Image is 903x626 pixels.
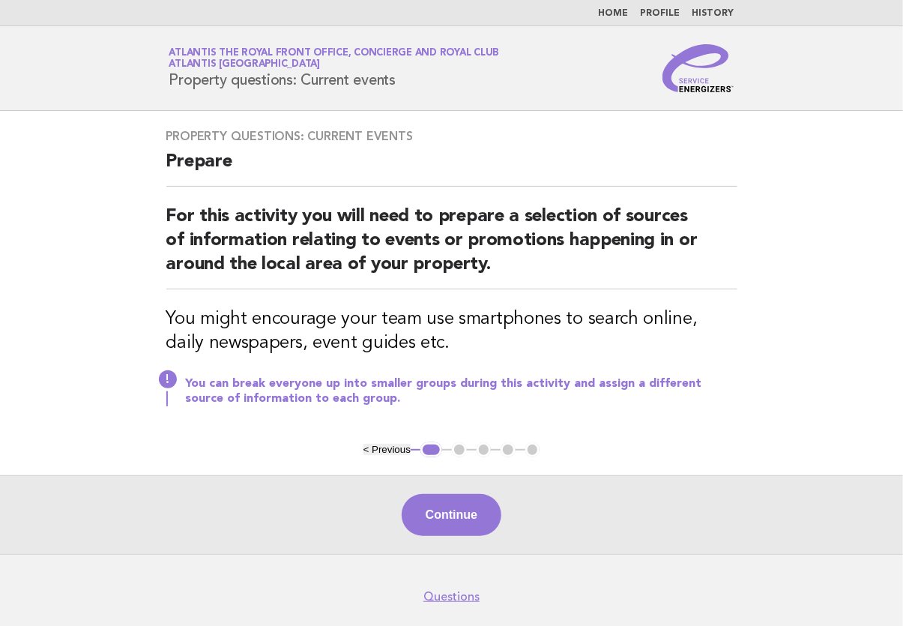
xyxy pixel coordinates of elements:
button: 1 [420,442,442,457]
button: Continue [402,494,501,536]
a: History [692,9,734,18]
a: Atlantis The Royal Front Office, Concierge and Royal ClubAtlantis [GEOGRAPHIC_DATA] [169,48,500,69]
h3: You might encourage your team use smartphones to search online, daily newspapers, event guides etc. [166,307,737,355]
h3: Property questions: Current events [166,129,737,144]
a: Profile [641,9,680,18]
h2: Prepare [166,150,737,187]
a: Questions [423,589,480,604]
a: Home [599,9,629,18]
h2: For this activity you will need to prepare a selection of sources of information relating to even... [166,205,737,289]
p: You can break everyone up into smaller groups during this activity and assign a different source ... [186,376,737,406]
span: Atlantis [GEOGRAPHIC_DATA] [169,60,321,70]
button: < Previous [363,444,411,455]
img: Service Energizers [662,44,734,92]
h1: Property questions: Current events [169,49,500,88]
